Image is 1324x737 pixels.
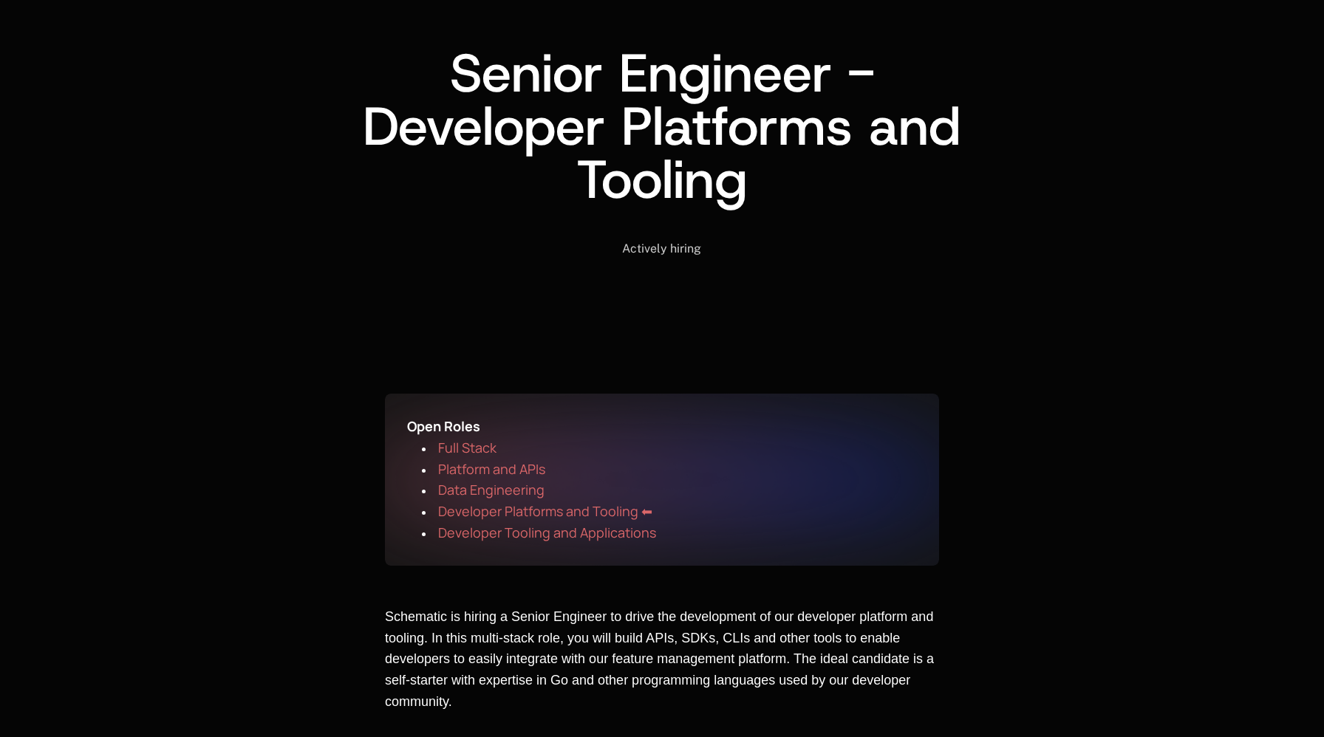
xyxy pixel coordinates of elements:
span: Open Roles [407,417,480,435]
span: Data Engineering [438,481,545,498]
span: Actively hiring [622,241,701,256]
a: Developer Platforms and Tooling ⬅ [438,506,652,518]
span: Full Stack [438,439,496,456]
span: Schematic is hiring a Senior Engineer to drive the development of our developer platform and tool... [385,609,938,709]
a: Full Stack [438,442,496,455]
span: Developer Tooling and Applications [438,524,656,541]
a: Developer Tooling and Applications [438,527,656,540]
span: Senior Engineer - Developer Platforms and Tooling [363,38,977,215]
span: Developer Platforms and Tooling ⬅ [438,502,652,520]
a: Data Engineering [438,484,545,497]
span: Platform and APIs [438,460,545,478]
a: Platform and APIs [438,464,545,476]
